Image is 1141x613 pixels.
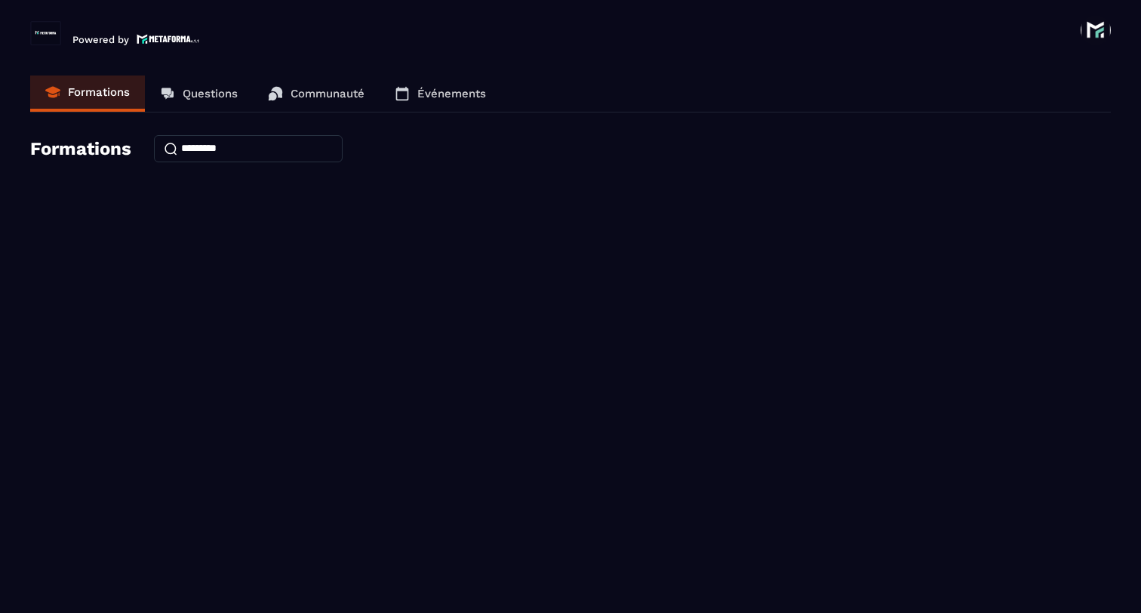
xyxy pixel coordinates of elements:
p: Communauté [291,87,364,100]
p: Événements [417,87,486,100]
p: Powered by [72,34,129,45]
a: Communauté [253,75,380,112]
img: logo-branding [30,21,61,45]
a: Formations [30,75,145,112]
p: Questions [183,87,238,100]
img: logo [137,32,200,45]
a: Événements [380,75,501,112]
p: Formations [68,85,130,99]
a: Questions [145,75,253,112]
h4: Formations [30,138,131,159]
